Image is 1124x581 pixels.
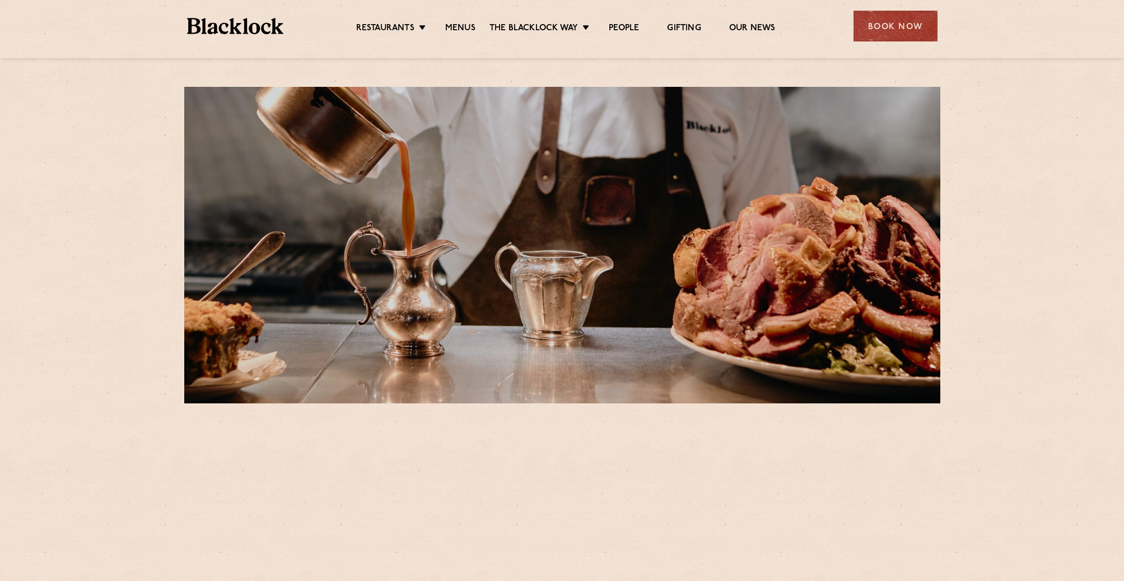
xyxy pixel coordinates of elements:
[854,11,938,41] div: Book Now
[489,23,578,35] a: The Blacklock Way
[729,23,776,35] a: Our News
[609,23,639,35] a: People
[667,23,701,35] a: Gifting
[445,23,475,35] a: Menus
[356,23,414,35] a: Restaurants
[187,18,284,34] img: BL_Textured_Logo-footer-cropped.svg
